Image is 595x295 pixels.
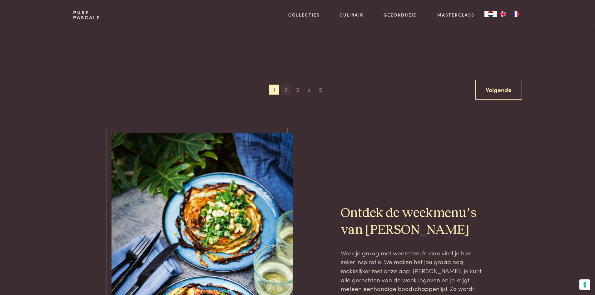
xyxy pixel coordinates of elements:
span: 3 [293,85,303,95]
span: 1 [269,85,279,95]
button: Uw voorkeuren voor toestemming voor trackingtechnologieën [579,279,590,290]
a: Masterclass [437,12,474,18]
a: Volgende [475,80,522,100]
span: 2 [281,85,291,95]
div: Language [484,11,497,17]
a: PurePascale [73,10,100,20]
a: Gezondheid [384,12,417,18]
aside: Language selected: Nederlands [484,11,522,17]
span: 4 [304,85,314,95]
h2: Ontdek de weekmenu’s van [PERSON_NAME] [341,205,484,238]
a: NL [484,11,497,17]
span: 5 [316,85,326,95]
a: EN [497,11,509,17]
a: Collecties [288,12,320,18]
ul: Language list [497,11,522,17]
a: FR [509,11,522,17]
a: Culinair [340,12,364,18]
